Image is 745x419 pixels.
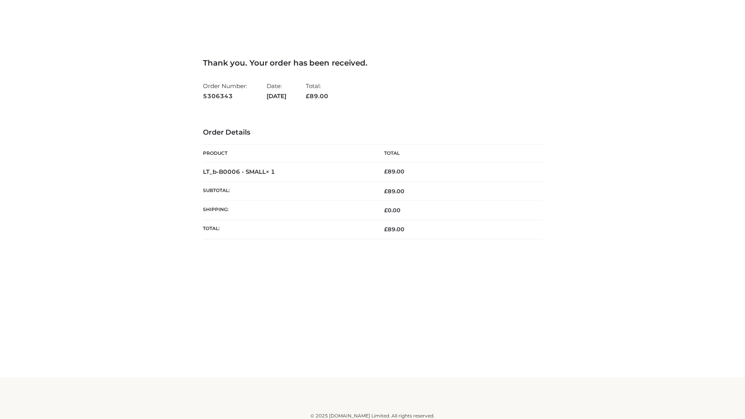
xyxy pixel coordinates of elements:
[306,79,328,103] li: Total:
[384,226,404,233] span: 89.00
[384,226,388,233] span: £
[267,91,286,101] strong: [DATE]
[203,58,542,68] h3: Thank you. Your order has been received.
[266,168,275,175] strong: × 1
[384,188,388,195] span: £
[203,128,542,137] h3: Order Details
[306,92,310,100] span: £
[384,168,388,175] span: £
[384,188,404,195] span: 89.00
[384,207,388,214] span: £
[384,207,400,214] bdi: 0.00
[203,79,247,103] li: Order Number:
[267,79,286,103] li: Date:
[306,92,328,100] span: 89.00
[203,220,372,239] th: Total:
[372,145,542,162] th: Total
[203,182,372,201] th: Subtotal:
[203,145,372,162] th: Product
[203,168,275,175] strong: LT_b-B0006 - SMALL
[203,201,372,220] th: Shipping:
[384,168,404,175] bdi: 89.00
[203,91,247,101] strong: 5306343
